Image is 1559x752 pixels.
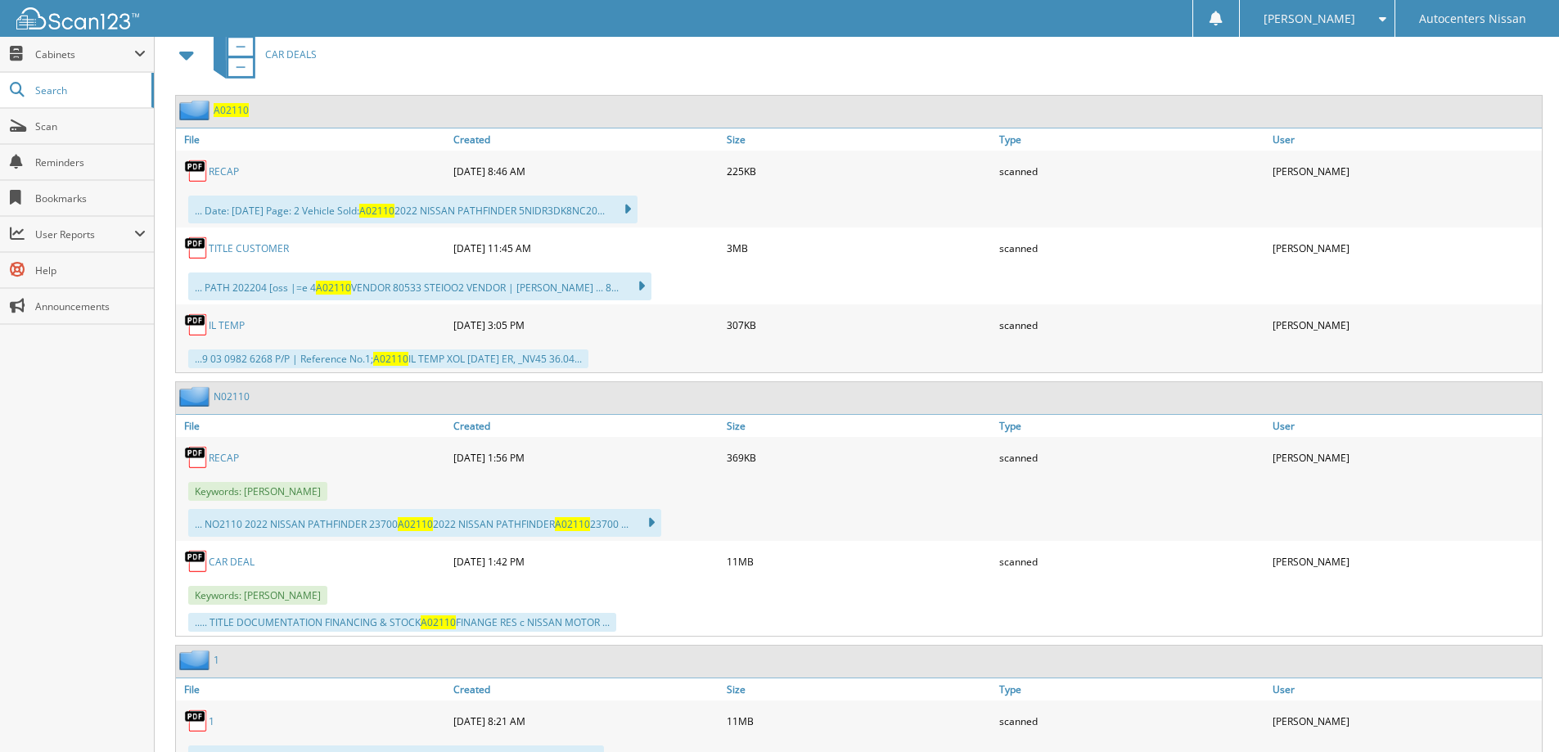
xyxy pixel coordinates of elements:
div: 3MB [723,232,996,264]
a: File [176,678,449,700]
div: [PERSON_NAME] [1268,441,1542,474]
div: scanned [995,155,1268,187]
span: CAR DEALS [265,47,317,61]
div: [DATE] 8:21 AM [449,705,723,737]
div: 11MB [723,545,996,578]
a: A02110 [214,103,249,117]
img: folder2.png [179,650,214,670]
div: ... Date: [DATE] Page: 2 Vehicle Sold: 2022 NISSAN PATHFINDER 5NIDR3DK8NC20... [188,196,638,223]
div: scanned [995,545,1268,578]
span: A02110 [555,517,590,531]
div: ... NO2110 2022 NISSAN PATHFINDER 23700 2022 NISSAN PATHFINDER 23700 ... [188,509,661,537]
a: Size [723,128,996,151]
div: [DATE] 3:05 PM [449,308,723,341]
div: scanned [995,308,1268,341]
span: Announcements [35,299,146,313]
a: 1 [209,714,214,728]
span: [PERSON_NAME] [1264,14,1355,24]
a: Created [449,678,723,700]
span: Scan [35,119,146,133]
img: scan123-logo-white.svg [16,7,139,29]
div: [DATE] 11:45 AM [449,232,723,264]
a: CAR DEALS [204,22,317,87]
div: ... PATH 202204 [oss |=e 4 VENDOR 80533 STEIOO2 VENDOR | [PERSON_NAME] ... 8... [188,272,651,300]
div: 225KB [723,155,996,187]
img: folder2.png [179,100,214,120]
img: PDF.png [184,709,209,733]
a: IL TEMP [209,318,245,332]
img: folder2.png [179,386,214,407]
span: A02110 [316,281,351,295]
span: Reminders [35,155,146,169]
a: User [1268,128,1542,151]
a: RECAP [209,164,239,178]
span: Autocenters Nissan [1419,14,1526,24]
img: PDF.png [184,445,209,470]
img: PDF.png [184,236,209,260]
div: [PERSON_NAME] [1268,308,1542,341]
span: User Reports [35,227,134,241]
a: Type [995,678,1268,700]
span: Search [35,83,143,97]
a: 1 [214,653,219,667]
a: Created [449,128,723,151]
div: scanned [995,705,1268,737]
a: Type [995,415,1268,437]
a: Size [723,415,996,437]
a: Created [449,415,723,437]
div: [PERSON_NAME] [1268,232,1542,264]
div: ...9 03 0982 6268 P/P | Reference No.1; IL TEMP XOL [DATE] ER, _NV45 36.04... [188,349,588,368]
div: [DATE] 1:56 PM [449,441,723,474]
img: PDF.png [184,549,209,574]
div: 11MB [723,705,996,737]
a: N02110 [214,390,250,403]
div: [PERSON_NAME] [1268,155,1542,187]
span: Help [35,263,146,277]
span: A02110 [421,615,456,629]
span: A02110 [359,204,394,218]
div: [DATE] 8:46 AM [449,155,723,187]
a: Size [723,678,996,700]
div: [PERSON_NAME] [1268,545,1542,578]
img: PDF.png [184,313,209,337]
a: File [176,128,449,151]
iframe: Chat Widget [1477,673,1559,752]
a: Type [995,128,1268,151]
span: A02110 [398,517,433,531]
div: scanned [995,441,1268,474]
div: 307KB [723,308,996,341]
a: File [176,415,449,437]
div: scanned [995,232,1268,264]
a: TITLE CUSTOMER [209,241,289,255]
span: Keywords: [PERSON_NAME] [188,482,327,501]
span: A02110 [373,352,408,366]
span: Keywords: [PERSON_NAME] [188,586,327,605]
a: CAR DEAL [209,555,255,569]
span: Bookmarks [35,191,146,205]
div: [PERSON_NAME] [1268,705,1542,737]
img: PDF.png [184,159,209,183]
a: RECAP [209,451,239,465]
span: Cabinets [35,47,134,61]
a: User [1268,678,1542,700]
div: [DATE] 1:42 PM [449,545,723,578]
div: 369KB [723,441,996,474]
a: User [1268,415,1542,437]
div: ..... TITLE DOCUMENTATION FINANCING & STOCK FINANGE RES c NISSAN MOTOR ... [188,613,616,632]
